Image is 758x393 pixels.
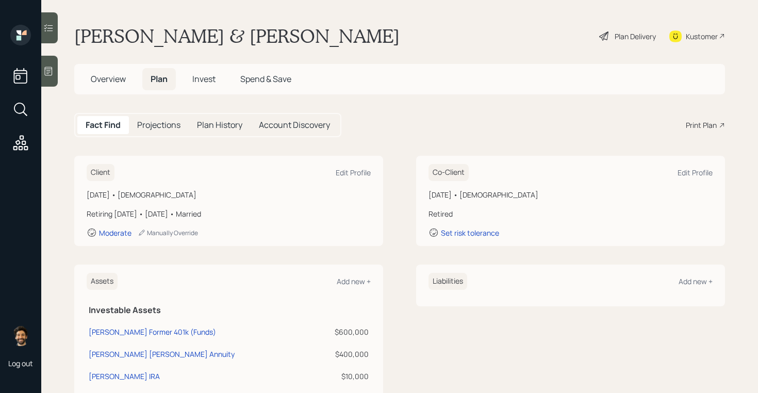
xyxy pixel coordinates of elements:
div: $10,000 [315,371,369,382]
div: Retiring [DATE] • [DATE] • Married [87,208,371,219]
span: Invest [192,73,216,85]
div: Kustomer [686,31,718,42]
div: Log out [8,358,33,368]
h6: Assets [87,273,118,290]
span: Spend & Save [240,73,291,85]
div: Add new + [337,276,371,286]
h5: Fact Find [86,120,121,130]
div: Print Plan [686,120,717,130]
div: Moderate [99,228,131,238]
h1: [PERSON_NAME] & [PERSON_NAME] [74,25,400,47]
div: $400,000 [315,349,369,359]
div: [PERSON_NAME] Former 401k (Funds) [89,326,216,337]
div: Plan Delivery [615,31,656,42]
div: Add new + [679,276,713,286]
div: Edit Profile [336,168,371,177]
h5: Projections [137,120,180,130]
h6: Co-Client [429,164,469,181]
div: [DATE] • [DEMOGRAPHIC_DATA] [429,189,713,200]
span: Overview [91,73,126,85]
h5: Investable Assets [89,305,369,315]
div: [PERSON_NAME] IRA [89,371,160,382]
div: [DATE] • [DEMOGRAPHIC_DATA] [87,189,371,200]
h6: Client [87,164,114,181]
div: Edit Profile [678,168,713,177]
h5: Account Discovery [259,120,330,130]
h6: Liabilities [429,273,467,290]
div: Retired [429,208,713,219]
h5: Plan History [197,120,242,130]
div: [PERSON_NAME] [PERSON_NAME] Annuity [89,349,235,359]
img: eric-schwartz-headshot.png [10,325,31,346]
span: Plan [151,73,168,85]
div: $600,000 [315,326,369,337]
div: Manually Override [138,228,198,237]
div: Set risk tolerance [441,228,499,238]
